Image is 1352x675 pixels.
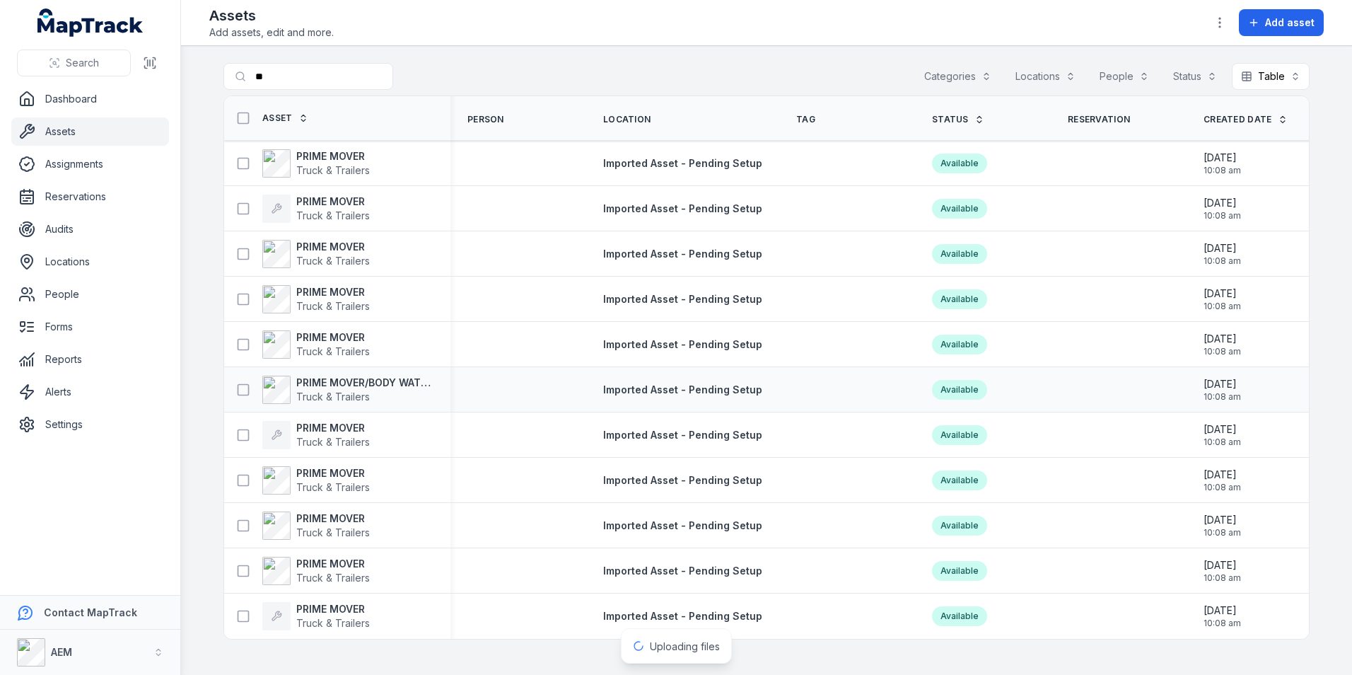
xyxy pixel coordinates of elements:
[296,240,370,254] strong: PRIME MOVER
[296,209,370,221] span: Truck & Trailers
[262,330,370,359] a: PRIME MOVERTruck & Trailers
[603,564,762,578] a: Imported Asset - Pending Setup
[11,85,169,113] a: Dashboard
[1239,9,1324,36] button: Add asset
[932,154,987,173] div: Available
[1204,287,1241,312] time: 20/08/2025, 10:08:45 am
[467,114,504,125] span: Person
[603,429,762,441] span: Imported Asset - Pending Setup
[11,150,169,178] a: Assignments
[932,199,987,219] div: Available
[603,519,762,533] a: Imported Asset - Pending Setup
[1204,468,1241,493] time: 20/08/2025, 10:08:45 am
[932,244,987,264] div: Available
[1204,346,1241,357] span: 10:08 am
[296,466,370,480] strong: PRIME MOVER
[1204,604,1241,618] span: [DATE]
[1090,63,1158,90] button: People
[1204,513,1241,538] time: 20/08/2025, 10:08:45 am
[296,526,370,538] span: Truck & Trailers
[1204,287,1241,301] span: [DATE]
[296,512,370,526] strong: PRIME MOVER
[296,345,370,357] span: Truck & Trailers
[296,330,370,345] strong: PRIME MOVER
[262,512,370,540] a: PRIME MOVERTruck & Trailers
[17,50,131,76] button: Search
[296,164,370,176] span: Truck & Trailers
[1204,332,1241,357] time: 20/08/2025, 10:08:45 am
[603,383,762,397] a: Imported Asset - Pending Setup
[1204,241,1241,255] span: [DATE]
[66,56,99,70] span: Search
[11,183,169,211] a: Reservations
[1265,16,1315,30] span: Add asset
[1204,165,1241,176] span: 10:08 am
[1204,196,1241,221] time: 20/08/2025, 10:08:45 am
[11,215,169,243] a: Audits
[262,421,370,449] a: PRIME MOVERTruck & Trailers
[603,292,762,306] a: Imported Asset - Pending Setup
[1204,151,1241,165] span: [DATE]
[262,376,433,404] a: PRIME MOVER/BODY WATER CARTTruck & Trailers
[37,8,144,37] a: MapTrack
[1204,468,1241,482] span: [DATE]
[262,466,370,495] a: PRIME MOVERTruck & Trailers
[1204,422,1241,448] time: 20/08/2025, 10:08:45 am
[932,561,987,581] div: Available
[11,117,169,146] a: Assets
[262,240,370,268] a: PRIME MOVERTruck & Trailers
[603,610,762,622] span: Imported Asset - Pending Setup
[603,473,762,487] a: Imported Asset - Pending Setup
[1204,301,1241,312] span: 10:08 am
[932,425,987,445] div: Available
[603,383,762,396] span: Imported Asset - Pending Setup
[296,572,370,584] span: Truck & Trailers
[932,471,987,490] div: Available
[296,481,370,493] span: Truck & Trailers
[1204,604,1241,629] time: 20/08/2025, 10:08:45 am
[296,300,370,312] span: Truck & Trailers
[932,606,987,626] div: Available
[296,421,370,435] strong: PRIME MOVER
[209,25,334,40] span: Add assets, edit and more.
[1204,114,1272,125] span: Created Date
[1204,572,1241,584] span: 10:08 am
[932,114,969,125] span: Status
[1204,391,1241,403] span: 10:08 am
[915,63,1001,90] button: Categories
[209,6,334,25] h2: Assets
[1164,63,1226,90] button: Status
[1204,482,1241,493] span: 10:08 am
[603,156,762,171] a: Imported Asset - Pending Setup
[262,112,308,124] a: Asset
[603,474,762,486] span: Imported Asset - Pending Setup
[1204,114,1288,125] a: Created Date
[1204,422,1241,437] span: [DATE]
[262,112,293,124] span: Asset
[1204,377,1241,403] time: 20/08/2025, 10:08:45 am
[603,157,762,169] span: Imported Asset - Pending Setup
[932,335,987,354] div: Available
[603,114,651,125] span: Location
[11,410,169,439] a: Settings
[1204,437,1241,448] span: 10:08 am
[296,391,370,403] span: Truck & Trailers
[603,565,762,577] span: Imported Asset - Pending Setup
[262,285,370,313] a: PRIME MOVERTruck & Trailers
[51,646,72,658] strong: AEM
[1232,63,1310,90] button: Table
[262,557,370,585] a: PRIME MOVERTruck & Trailers
[1204,210,1241,221] span: 10:08 am
[932,380,987,400] div: Available
[603,293,762,305] span: Imported Asset - Pending Setup
[603,338,762,350] span: Imported Asset - Pending Setup
[603,609,762,623] a: Imported Asset - Pending Setup
[296,285,370,299] strong: PRIME MOVER
[603,519,762,531] span: Imported Asset - Pending Setup
[262,602,370,630] a: PRIME MOVERTruck & Trailers
[1204,151,1241,176] time: 20/08/2025, 10:08:45 am
[603,248,762,260] span: Imported Asset - Pending Setup
[932,114,984,125] a: Status
[1204,377,1241,391] span: [DATE]
[296,255,370,267] span: Truck & Trailers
